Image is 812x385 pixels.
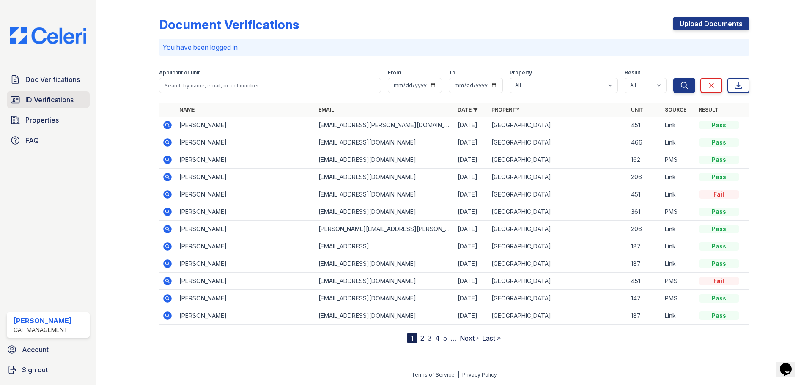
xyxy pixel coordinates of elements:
[7,112,90,128] a: Properties
[407,333,417,343] div: 1
[3,361,93,378] a: Sign out
[454,186,488,203] td: [DATE]
[488,238,627,255] td: [GEOGRAPHIC_DATA]
[458,106,478,113] a: Date ▼
[699,173,739,181] div: Pass
[628,307,661,325] td: 187
[628,290,661,307] td: 147
[3,27,93,44] img: CE_Logo_Blue-a8612792a0a2168367f1c8372b55b34899dd931a85d93a1a3d3e32e68fde9ad4.png
[628,238,661,255] td: 187
[315,255,454,273] td: [EMAIL_ADDRESS][DOMAIN_NAME]
[628,134,661,151] td: 466
[491,106,520,113] a: Property
[699,294,739,303] div: Pass
[488,169,627,186] td: [GEOGRAPHIC_DATA]
[628,273,661,290] td: 451
[435,334,440,342] a: 4
[449,69,455,76] label: To
[661,238,695,255] td: Link
[454,134,488,151] td: [DATE]
[628,203,661,221] td: 361
[454,151,488,169] td: [DATE]
[315,273,454,290] td: [EMAIL_ADDRESS][DOMAIN_NAME]
[7,71,90,88] a: Doc Verifications
[3,341,93,358] a: Account
[488,151,627,169] td: [GEOGRAPHIC_DATA]
[628,255,661,273] td: 187
[176,307,315,325] td: [PERSON_NAME]
[699,138,739,147] div: Pass
[315,290,454,307] td: [EMAIL_ADDRESS][DOMAIN_NAME]
[443,334,447,342] a: 5
[699,106,719,113] a: Result
[628,169,661,186] td: 206
[22,344,49,355] span: Account
[162,42,746,52] p: You have been logged in
[159,78,381,93] input: Search by name, email, or unit number
[159,17,299,32] div: Document Verifications
[315,221,454,238] td: [PERSON_NAME][EMAIL_ADDRESS][PERSON_NAME][DOMAIN_NAME]
[450,333,456,343] span: …
[665,106,686,113] a: Source
[25,115,59,125] span: Properties
[454,255,488,273] td: [DATE]
[661,290,695,307] td: PMS
[14,316,71,326] div: [PERSON_NAME]
[315,307,454,325] td: [EMAIL_ADDRESS][DOMAIN_NAME]
[388,69,401,76] label: From
[411,371,455,378] a: Terms of Service
[628,151,661,169] td: 162
[661,221,695,238] td: Link
[176,221,315,238] td: [PERSON_NAME]
[699,225,739,233] div: Pass
[661,117,695,134] td: Link
[7,132,90,149] a: FAQ
[661,186,695,203] td: Link
[628,221,661,238] td: 206
[488,117,627,134] td: [GEOGRAPHIC_DATA]
[488,186,627,203] td: [GEOGRAPHIC_DATA]
[488,255,627,273] td: [GEOGRAPHIC_DATA]
[661,273,695,290] td: PMS
[661,307,695,325] td: Link
[428,334,432,342] a: 3
[454,290,488,307] td: [DATE]
[625,69,640,76] label: Result
[179,106,195,113] a: Name
[318,106,334,113] a: Email
[628,186,661,203] td: 451
[176,238,315,255] td: [PERSON_NAME]
[454,273,488,290] td: [DATE]
[454,203,488,221] td: [DATE]
[661,169,695,186] td: Link
[14,326,71,334] div: CAF Management
[673,17,749,30] a: Upload Documents
[488,134,627,151] td: [GEOGRAPHIC_DATA]
[454,221,488,238] td: [DATE]
[699,121,739,129] div: Pass
[699,242,739,251] div: Pass
[462,371,497,378] a: Privacy Policy
[176,169,315,186] td: [PERSON_NAME]
[420,334,424,342] a: 2
[699,156,739,164] div: Pass
[482,334,501,342] a: Last »
[699,277,739,285] div: Fail
[176,151,315,169] td: [PERSON_NAME]
[315,169,454,186] td: [EMAIL_ADDRESS][DOMAIN_NAME]
[776,351,804,377] iframe: chat widget
[176,203,315,221] td: [PERSON_NAME]
[661,255,695,273] td: Link
[176,290,315,307] td: [PERSON_NAME]
[661,203,695,221] td: PMS
[454,238,488,255] td: [DATE]
[22,365,48,375] span: Sign out
[488,221,627,238] td: [GEOGRAPHIC_DATA]
[315,134,454,151] td: [EMAIL_ADDRESS][DOMAIN_NAME]
[25,95,74,105] span: ID Verifications
[699,208,739,216] div: Pass
[510,69,532,76] label: Property
[159,69,200,76] label: Applicant or unit
[176,255,315,273] td: [PERSON_NAME]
